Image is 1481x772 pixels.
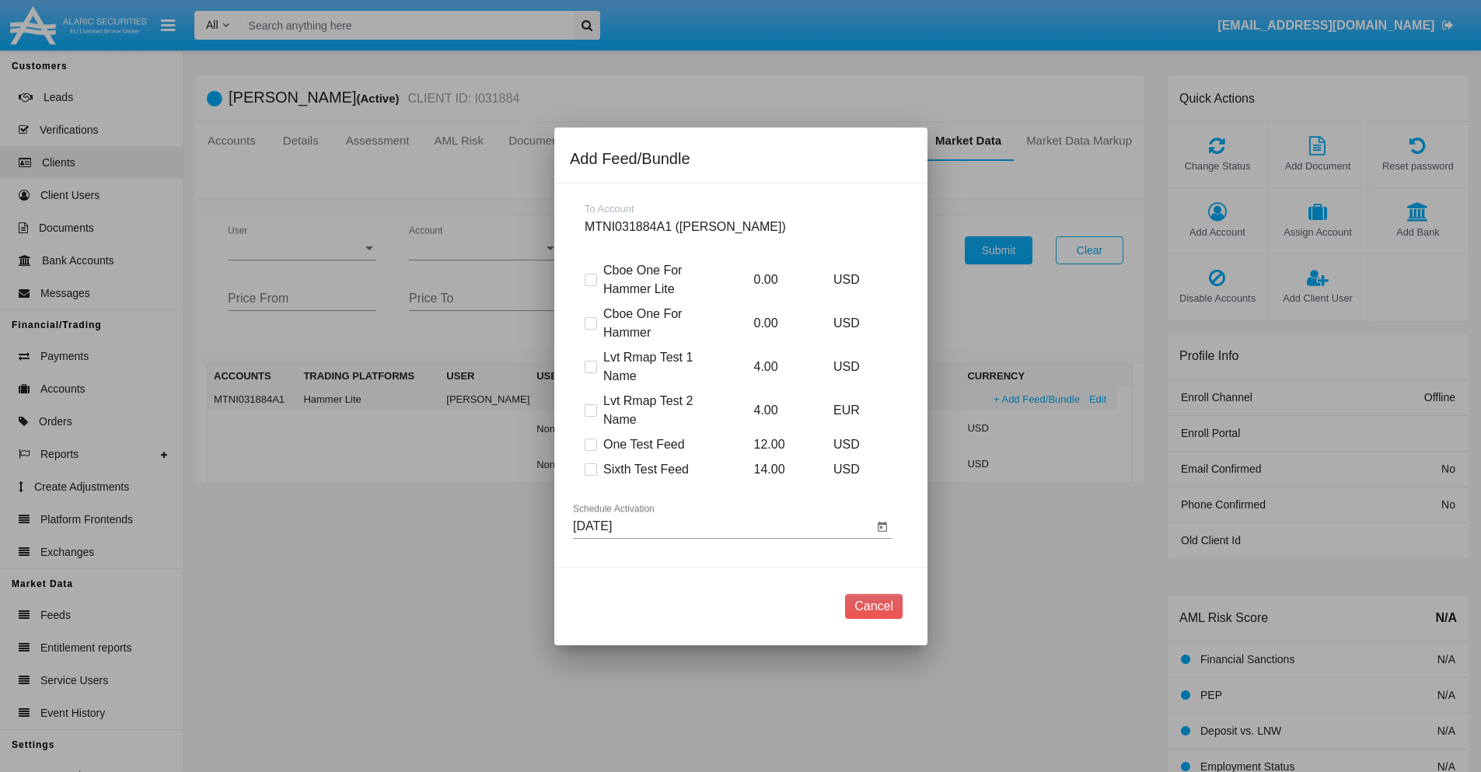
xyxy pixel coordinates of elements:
p: EUR [822,401,892,420]
p: 14.00 [742,460,812,479]
p: 4.00 [742,401,812,420]
span: One Test Feed [603,435,685,454]
span: Cboe One For Hammer [603,305,721,342]
p: USD [822,271,892,289]
span: MTNI031884A1 ([PERSON_NAME]) [585,220,786,233]
span: Lvt Rmap Test 1 Name [603,348,721,386]
p: 0.00 [742,271,812,289]
span: Cboe One For Hammer Lite [603,261,721,299]
p: 0.00 [742,314,812,333]
span: Sixth Test Feed [603,460,689,479]
p: 12.00 [742,435,812,454]
p: USD [822,358,892,376]
p: USD [822,314,892,333]
p: USD [822,460,892,479]
p: 4.00 [742,358,812,376]
p: USD [822,435,892,454]
button: Open calendar [873,517,892,536]
span: Lvt Rmap Test 2 Name [603,392,721,429]
span: To Account [585,203,634,215]
div: Add Feed/Bundle [570,146,912,171]
button: Cancel [845,594,903,619]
